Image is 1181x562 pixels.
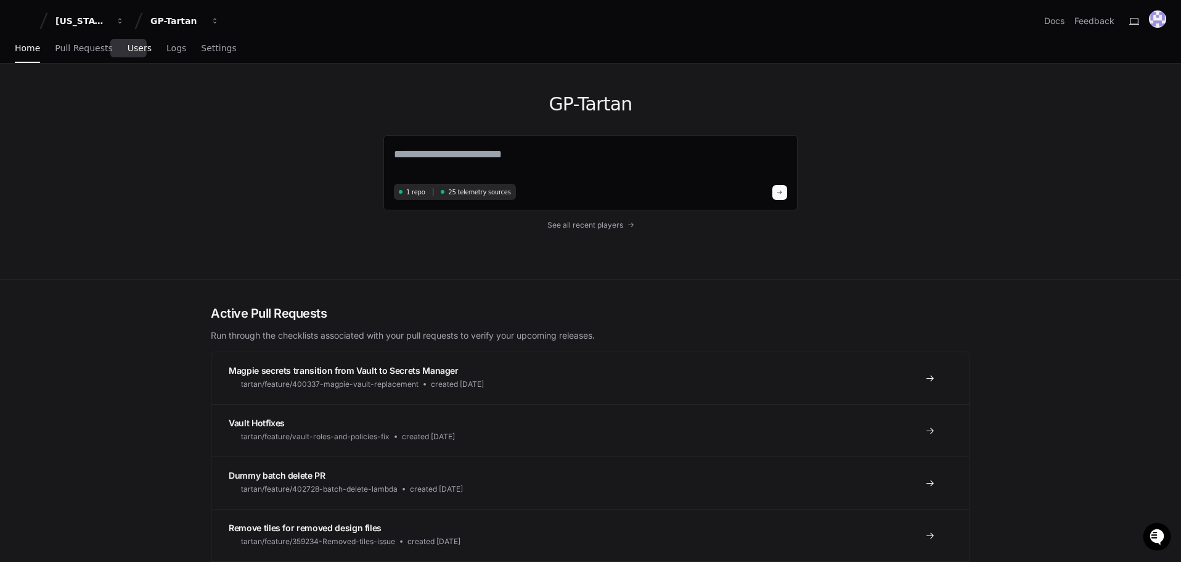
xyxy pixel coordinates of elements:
[410,484,463,494] span: created [DATE]
[87,129,149,139] a: Powered byPylon
[42,104,156,114] div: We're available if you need us!
[201,44,236,52] span: Settings
[383,93,798,115] h1: GP-Tartan
[42,92,202,104] div: Start new chat
[166,35,186,63] a: Logs
[55,15,108,27] div: [US_STATE] Pacific
[128,44,152,52] span: Users
[241,537,395,547] span: tartan/feature/359234-Removed-tiles-issue
[407,537,460,547] span: created [DATE]
[1074,15,1114,27] button: Feedback
[1149,10,1166,28] img: 179045704
[241,432,390,442] span: tartan/feature/vault-roles-and-policies-fix
[123,130,149,139] span: Pylon
[211,305,970,322] h2: Active Pull Requests
[12,49,224,69] div: Welcome
[150,15,203,27] div: GP-Tartan
[201,35,236,63] a: Settings
[211,352,970,404] a: Magpie secrets transition from Vault to Secrets Managertartan/feature/400337-magpie-vault-replace...
[210,96,224,110] button: Start new chat
[15,35,40,63] a: Home
[402,432,455,442] span: created [DATE]
[55,44,112,52] span: Pull Requests
[12,12,37,37] img: PlayerZero
[1044,15,1065,27] a: Docs
[145,10,224,32] button: GP-Tartan
[241,484,398,494] span: tartan/feature/402728-batch-delete-lambda
[15,44,40,52] span: Home
[229,365,459,376] span: Magpie secrets transition from Vault to Secrets Manager
[241,379,419,389] span: tartan/feature/400337-magpie-vault-replacement
[229,418,285,428] span: Vault Hotfixes
[1142,521,1175,555] iframe: Open customer support
[211,457,970,509] a: Dummy batch delete PRtartan/feature/402728-batch-delete-lambdacreated [DATE]
[211,509,970,561] a: Remove tiles for removed design filestartan/feature/359234-Removed-tiles-issuecreated [DATE]
[166,44,186,52] span: Logs
[229,470,325,481] span: Dummy batch delete PR
[448,188,510,197] span: 25 telemetry sources
[12,92,35,114] img: 1736555170064-99ba0984-63c1-480f-8ee9-699278ef63ed
[211,404,970,457] a: Vault Hotfixestartan/feature/vault-roles-and-policies-fixcreated [DATE]
[431,379,484,389] span: created [DATE]
[128,35,152,63] a: Users
[229,523,382,533] span: Remove tiles for removed design files
[211,329,970,342] p: Run through the checklists associated with your pull requests to verify your upcoming releases.
[51,10,129,32] button: [US_STATE] Pacific
[547,220,623,230] span: See all recent players
[406,188,425,197] span: 1 repo
[55,35,112,63] a: Pull Requests
[383,220,798,230] a: See all recent players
